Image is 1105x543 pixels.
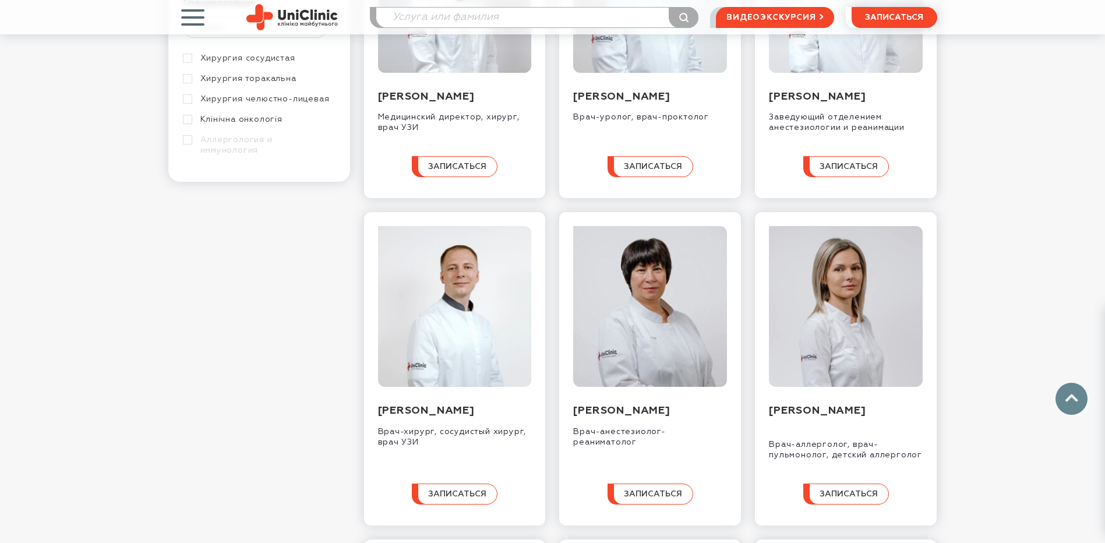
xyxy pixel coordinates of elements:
[428,490,486,498] span: записаться
[246,4,338,30] img: Site
[376,8,698,27] input: Услуга или фамилия
[573,406,670,416] a: [PERSON_NAME]
[608,156,693,177] button: записаться
[820,490,878,498] span: записаться
[573,91,670,102] a: [PERSON_NAME]
[378,406,475,416] a: [PERSON_NAME]
[183,73,333,84] a: Хирургия торакальна
[378,91,475,102] a: [PERSON_NAME]
[820,163,878,171] span: записаться
[183,94,333,104] a: Хирургия челюстно-лицевая
[769,431,923,460] div: Врач-аллерголог, врач-пульмонолог, детский аллерголог
[412,156,497,177] button: записаться
[573,418,727,447] div: Врач-анестезиолог-реаниматолог
[412,484,497,505] button: записаться
[769,103,923,133] div: Заведующий отделением анестезиологии и реанимации
[803,484,889,505] button: записаться
[573,226,727,387] img: Семенова Татьяна Александровна
[378,103,532,133] div: Медицинский директор, хирург, врач УЗИ
[428,163,486,171] span: записаться
[183,114,333,125] a: Клінічна онкологія
[573,103,727,122] div: Врач-уролог, врач-проктолог
[608,484,693,505] button: записаться
[624,490,682,498] span: записаться
[852,7,937,28] button: записаться
[726,8,815,27] span: видеоэкскурсия
[378,226,532,387] img: Дружкин Никита Вячеславович
[378,418,532,447] div: Врач-хирург, сосудистый хирург, врач УЗИ
[803,156,889,177] button: записаться
[716,7,834,28] a: видеоэкскурсия
[769,406,866,416] a: [PERSON_NAME]
[769,91,866,102] a: [PERSON_NAME]
[624,163,682,171] span: записаться
[769,226,923,387] img: Курилец Лилия Олеговна
[183,53,333,64] a: Хирургия сосудистая
[865,13,923,22] span: записаться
